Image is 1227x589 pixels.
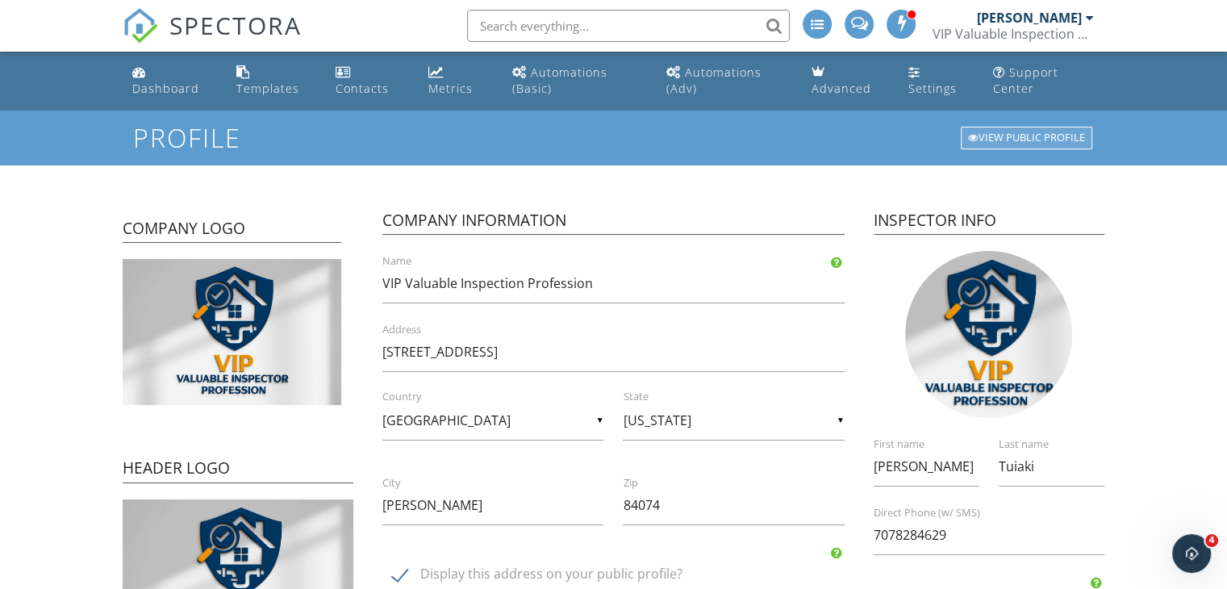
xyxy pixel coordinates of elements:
[123,22,302,56] a: SPECTORA
[236,81,299,96] div: Templates
[382,390,623,404] label: Country
[126,58,216,104] a: Dashboard
[123,259,341,405] img: VALUABLE%20INSPECTOR%201.jpg
[977,10,1082,26] div: [PERSON_NAME]
[512,65,607,96] div: Automations (Basic)
[901,58,973,104] a: Settings
[874,210,1104,236] h4: Inspector Info
[422,58,493,104] a: Metrics
[329,58,409,104] a: Contacts
[336,81,389,96] div: Contacts
[660,58,792,104] a: Automations (Advanced)
[666,65,762,96] div: Automations (Adv)
[382,210,844,236] h4: Company Information
[506,58,647,104] a: Automations (Basic)
[392,566,853,587] label: Display this address on your public profile?
[428,81,473,96] div: Metrics
[1205,534,1218,547] span: 4
[908,81,956,96] div: Settings
[123,457,353,483] h4: Header Logo
[933,26,1094,42] div: VIP Valuable Inspection Profession
[812,81,871,96] div: Advanced
[959,125,1094,151] a: View Public Profile
[230,58,317,104] a: Templates
[874,437,999,452] label: First name
[132,81,199,96] div: Dashboard
[123,218,341,244] h4: Company Logo
[169,8,302,42] span: SPECTORA
[987,58,1101,104] a: Support Center
[623,390,863,404] label: State
[467,10,790,42] input: Search everything...
[999,437,1124,452] label: Last name
[993,65,1058,96] div: Support Center
[1172,534,1211,573] iframe: Intercom live chat
[133,123,1094,152] h1: Profile
[961,127,1092,149] div: View Public Profile
[874,506,1124,520] label: Direct Phone (w/ SMS)
[805,58,888,104] a: Advanced
[123,8,158,44] img: The Best Home Inspection Software - Spectora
